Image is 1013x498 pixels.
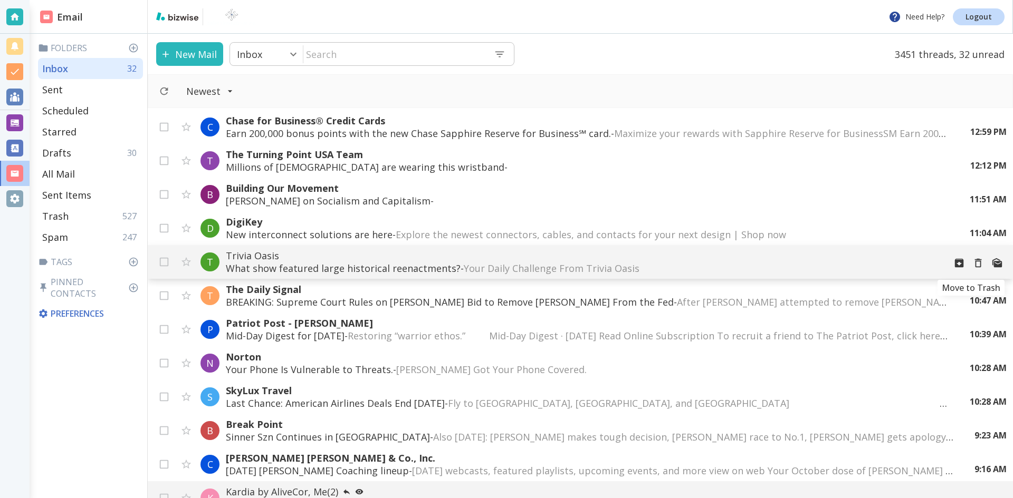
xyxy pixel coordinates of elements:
[38,42,143,54] p: Folders
[226,262,937,275] p: What show featured large historical reenactments? -
[226,114,949,127] p: Chase for Business® Credit Cards
[42,125,77,138] p: Starred
[226,216,949,228] p: DigiKey
[42,231,68,243] p: Spam
[888,11,944,23] p: Need Help?
[42,189,91,201] p: Sent Items
[122,231,141,243] p: 247
[207,323,213,336] p: P
[226,161,949,173] p: Millions of [DEMOGRAPHIC_DATA] are wearing this wristband -
[206,357,214,369] p: N
[969,253,988,272] button: Move to Trash
[396,228,942,241] span: Explore the newest connectors, cables, and contacts for your next design | Shop now ‌ ‌ ‌ ‌ ‌ ‌ ‌...
[970,328,1007,340] p: 10:39 AM
[974,429,1007,441] p: 9:23 AM
[36,304,143,324] div: Preferences
[38,121,143,142] div: Starred
[207,390,213,403] p: S
[974,463,1007,475] p: 9:16 AM
[970,126,1007,138] p: 12:59 PM
[42,62,68,75] p: Inbox
[156,12,198,21] img: bizwise
[226,249,937,262] p: Trivia Oasis
[237,48,262,61] p: Inbox
[38,58,143,79] div: Inbox32
[226,485,954,498] p: Kardia by AliveCor, Me (2)
[970,160,1007,171] p: 12:12 PM
[42,104,89,117] p: Scheduled
[207,424,213,437] p: B
[226,431,953,443] p: Sinner Szn Continues in [GEOGRAPHIC_DATA] -
[226,452,953,464] p: [PERSON_NAME] [PERSON_NAME] & Co., Inc.
[207,458,213,471] p: C
[226,329,949,342] p: Mid-Day Digest for [DATE] -
[155,82,174,101] button: Refresh
[988,253,1007,272] button: Mark as Unread
[127,147,141,159] p: 30
[176,80,244,103] button: Filter
[970,295,1007,306] p: 10:47 AM
[508,161,771,173] span: ‌ ‌ ‌ ‌ ‌ ‌ ‌ ‌ ‌ ‌ ‌ ‌ ‌ ‌ ‌ ‌ ‌ ‌ ‌ ‌ ‌ ‌ ‌ ‌ ‌ ‌ ‌ ‌ ‌ ‌ ‌ ‌ ‌ ‌ ‌ ‌ ‌ ‌ ‌ ‌ ‌ ‌ ‌ ‌ ‌ ‌ ‌ ‌ ‌...
[40,10,83,24] h2: Email
[226,418,953,431] p: Break Point
[38,227,143,248] div: Spam247
[226,182,949,194] p: Building Our Movement
[207,256,213,268] p: T
[207,289,213,302] p: T
[38,163,143,184] div: All Mail
[970,193,1007,205] p: 11:51 AM
[38,206,143,227] div: Trash527
[226,350,949,363] p: Norton
[938,280,1005,296] div: Move to Trash
[953,8,1005,25] a: Logout
[226,384,949,397] p: SkyLux Travel
[303,43,485,65] input: Search
[355,487,364,496] svg: Your most recent message has not been opened yet
[122,210,141,222] p: 527
[434,194,608,207] span: ͏‌ ͏‌ ͏‌ ͏‌ ͏‌ ͏‌ ͏‌ ͏‌ ͏‌ ͏‌ ͏‌ ͏‌ ͏‌ ͏‌ ͏‌ ͏‌ ͏‌ ͏‌ ͏‌ ͏‌ ͏‌ ͏‌ ͏‌ ͏‌ ͏‌ ͏‌ ͏‌ ͏‌ ͏‌ ͏‌ ͏‌ ͏‌ ͏...
[226,127,949,140] p: Earn 200,000 bonus points with the new Chase Sapphire Reserve for Business℠ card. -
[226,148,949,161] p: The Turning Point USA Team
[207,8,256,25] img: BioTech International
[207,154,213,167] p: T
[38,184,143,206] div: Sent Items
[42,83,63,96] p: Sent
[226,397,949,409] p: Last Chance: American Airlines Deals End [DATE] -
[226,194,949,207] p: [PERSON_NAME] on Socialism and Capitalism -
[970,227,1007,239] p: 11:04 AM
[970,396,1007,407] p: 10:28 AM
[226,228,949,241] p: New interconnect solutions are here -
[207,121,213,133] p: C
[38,142,143,163] div: Drafts30
[888,42,1005,66] p: 3451 threads, 32 unread
[950,253,969,272] button: Archive
[40,11,53,23] img: DashboardSidebarEmail.svg
[207,188,213,201] p: B
[38,79,143,100] div: Sent
[970,362,1007,374] p: 10:28 AM
[226,317,949,329] p: Patriot Post - [PERSON_NAME]
[42,210,69,222] p: Trash
[207,222,214,235] p: D
[38,100,143,121] div: Scheduled
[226,283,949,296] p: The Daily Signal
[38,276,143,299] p: Pinned Contacts
[38,308,141,319] p: Preferences
[396,363,803,376] span: [PERSON_NAME] Got Your Phone Covered. ͏ ͏ ͏ ͏ ͏ ͏ ͏ ͏ ͏ ͏ ͏ ͏ ͏ ͏ ͏ ͏ ͏ ͏ ͏ ͏ ͏ ͏ ͏ ͏ ͏ ͏ ͏ ͏ ͏ ͏...
[226,296,949,308] p: BREAKING: Supreme Court Rules on [PERSON_NAME] Bid to Remove [PERSON_NAME] From the Fed -
[966,13,992,21] p: Logout
[156,42,223,66] button: New Mail
[226,363,949,376] p: Your Phone Is Vulnerable to Threats. -
[226,464,953,477] p: [DATE] [PERSON_NAME] Coaching lineup -
[42,147,71,159] p: Drafts
[38,256,143,268] p: Tags
[464,262,853,275] span: Your Daily Challenge From Trivia Oasis ‌ ‌ ‌ ‌ ‌ ‌ ‌ ‌ ‌ ‌ ‌ ‌ ‌ ‌ ‌ ‌ ‌ ‌ ‌ ‌ ‌ ‌ ‌ ‌ ‌ ‌ ‌ ‌ ‌ ...
[127,63,141,74] p: 32
[42,168,75,180] p: All Mail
